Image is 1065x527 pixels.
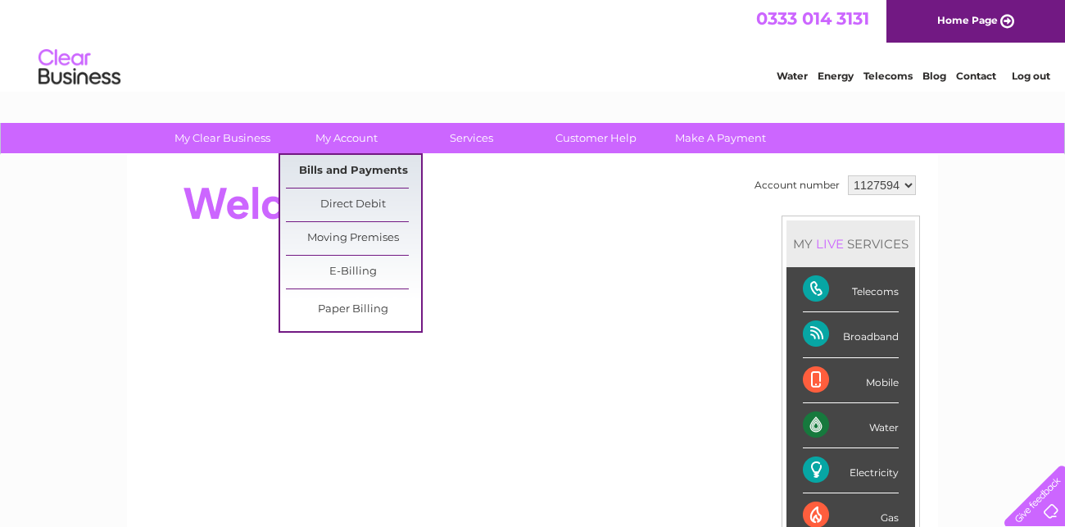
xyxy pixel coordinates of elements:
a: 0333 014 3131 [756,8,869,29]
a: Blog [922,70,946,82]
a: My Clear Business [155,123,290,153]
div: LIVE [813,236,847,252]
div: Mobile [803,358,899,403]
div: Telecoms [803,267,899,312]
div: Water [803,403,899,448]
div: Clear Business is a trading name of Verastar Limited (registered in [GEOGRAPHIC_DATA] No. 3667643... [147,9,921,80]
a: Contact [956,70,996,82]
a: Customer Help [528,123,664,153]
a: Telecoms [863,70,913,82]
div: Electricity [803,448,899,493]
a: Water [777,70,808,82]
a: E-Billing [286,256,421,288]
div: MY SERVICES [786,220,915,267]
a: Paper Billing [286,293,421,326]
a: Moving Premises [286,222,421,255]
a: Log out [1012,70,1050,82]
a: Services [404,123,539,153]
a: My Account [279,123,415,153]
div: Broadband [803,312,899,357]
a: Direct Debit [286,189,421,221]
a: Make A Payment [653,123,788,153]
a: Bills and Payments [286,155,421,188]
img: logo.png [38,43,121,93]
td: Account number [750,171,844,199]
a: Energy [818,70,854,82]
